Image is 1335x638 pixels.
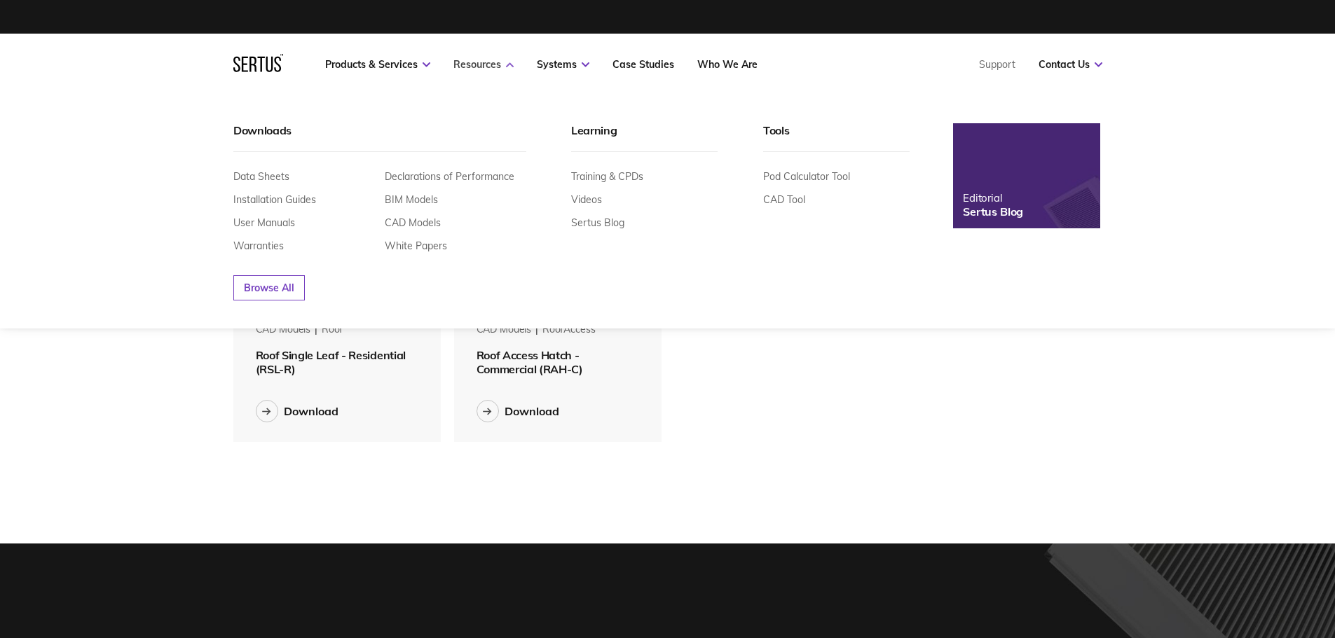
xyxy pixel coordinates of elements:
div: Tools [763,123,910,152]
a: Data Sheets [233,170,289,183]
div: CAD Models [256,323,311,337]
a: Videos [571,193,602,206]
button: Download [477,400,559,422]
span: Roof Single Leaf - Residential (RSL-R) [256,348,406,376]
a: Resources [453,58,514,71]
div: Download [505,404,559,418]
a: User Manuals [233,216,295,229]
a: BIM Models [385,193,438,206]
a: Who We Are [697,58,758,71]
a: Training & CPDs [571,170,643,183]
a: White Papers [385,240,447,252]
a: Pod Calculator Tool [763,170,850,183]
a: EditorialSertus Blog [953,123,1100,228]
span: Roof Access Hatch - Commercial (RAH-C) [477,348,583,376]
a: Declarations of Performance [385,170,514,183]
div: Download [284,404,338,418]
a: Support [979,58,1015,71]
div: roof [322,323,343,337]
div: Sertus Blog [963,204,1023,219]
a: Sertus Blog [571,216,624,229]
button: Download [256,400,338,422]
a: Products & Services [325,58,430,71]
a: Browse All [233,275,305,300]
div: Downloads [233,123,526,152]
div: CAD Models [477,323,532,337]
div: roofAccess [542,323,596,337]
a: Case Studies [612,58,674,71]
a: CAD Tool [763,193,805,206]
div: Editorial [963,191,1023,204]
a: CAD Models [385,216,441,229]
div: Learning [571,123,718,152]
a: Contact Us [1039,58,1102,71]
a: Warranties [233,240,284,252]
a: Installation Guides [233,193,316,206]
a: Systems [537,58,589,71]
iframe: Chat Widget [1083,476,1335,638]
